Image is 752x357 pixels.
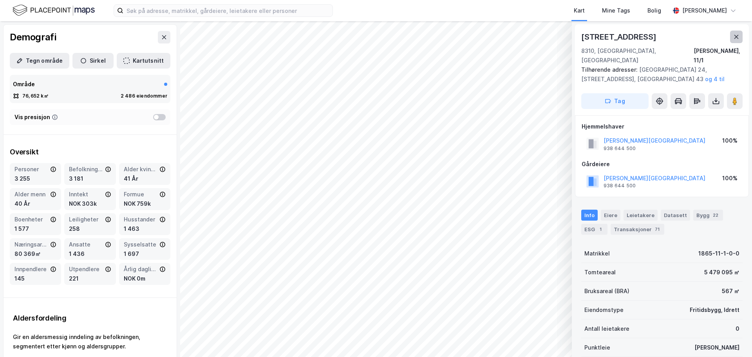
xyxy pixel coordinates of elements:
button: Sirkel [72,53,114,69]
div: [STREET_ADDRESS] [581,31,658,43]
div: Årlig dagligvareforbruk [124,265,158,274]
div: Ansatte [69,240,103,249]
div: Gir en aldersmessig inndeling av befolkningen, segmentert etter kjønn og aldersgrupper. [13,332,167,351]
div: Eiere [601,210,620,221]
div: Mine Tags [602,6,630,15]
div: Kontrollprogram for chat [713,319,752,357]
div: Bruksareal (BRA) [584,286,629,296]
div: 145 [14,274,56,283]
div: Eiendomstype [584,305,624,315]
button: Tegn område [10,53,69,69]
div: NOK 303k [69,199,111,208]
div: Info [581,210,598,221]
div: NOK 0m [124,274,166,283]
div: 100% [722,136,738,145]
div: Formue [124,190,158,199]
div: ESG [581,224,607,235]
div: 1 463 [124,224,166,234]
div: Næringsareal [14,240,49,249]
div: Utpendlere [69,265,103,274]
div: [PERSON_NAME], 11/1 [694,46,743,65]
div: 76,652 k㎡ [22,93,49,99]
div: 1 [597,225,604,233]
div: Kart [574,6,585,15]
div: 2 486 eiendommer [121,93,167,99]
img: logo.f888ab2527a4732fd821a326f86c7f29.svg [13,4,95,17]
div: Inntekt [69,190,103,199]
div: [PERSON_NAME] [694,343,739,352]
div: NOK 759k [124,199,166,208]
div: Datasett [661,210,690,221]
div: Personer [14,165,49,174]
div: Alder kvinner [124,165,158,174]
div: 1865-11-1-0-0 [698,249,739,258]
div: [GEOGRAPHIC_DATA] 24, [STREET_ADDRESS], [GEOGRAPHIC_DATA] 43 [581,65,736,84]
iframe: Chat Widget [713,319,752,357]
div: 938 644 500 [604,183,636,189]
div: Vis presisjon [14,112,50,122]
div: 1 436 [69,249,111,259]
div: Gårdeiere [582,159,742,169]
div: 3 255 [14,174,56,183]
div: Antall leietakere [584,324,629,333]
div: Husstander [124,215,158,224]
div: Alder menn [14,190,49,199]
div: 8310, [GEOGRAPHIC_DATA], [GEOGRAPHIC_DATA] [581,46,694,65]
span: Tilhørende adresser: [581,66,639,73]
div: 221 [69,274,111,283]
div: Hjemmelshaver [582,122,742,131]
div: 22 [711,211,720,219]
div: 5 479 095 ㎡ [704,268,739,277]
div: Matrikkel [584,249,610,258]
div: 1 577 [14,224,56,234]
div: Innpendlere [14,265,49,274]
button: Tag [581,93,649,109]
div: 80 369㎡ [14,249,56,259]
input: Søk på adresse, matrikkel, gårdeiere, leietakere eller personer [123,5,333,16]
button: Kartutsnitt [117,53,170,69]
div: 3 181 [69,174,111,183]
div: Tomteareal [584,268,616,277]
div: Transaksjoner [611,224,664,235]
div: Oversikt [10,147,170,157]
div: Leietakere [624,210,658,221]
div: Demografi [10,31,56,43]
div: Bygg [693,210,723,221]
div: Område [13,80,35,89]
div: Fritidsbygg, Idrett [690,305,739,315]
div: Aldersfordeling [13,314,167,323]
div: 567 ㎡ [722,286,739,296]
div: Sysselsatte [124,240,158,249]
div: 258 [69,224,111,234]
div: 41 År [124,174,166,183]
div: 938 644 500 [604,145,636,152]
div: Bolig [647,6,661,15]
div: Leiligheter [69,215,103,224]
div: Befolkning dagtid [69,165,103,174]
div: 1 697 [124,249,166,259]
div: [PERSON_NAME] [682,6,727,15]
div: 100% [722,174,738,183]
div: 40 År [14,199,56,208]
div: Punktleie [584,343,610,352]
div: Boenheter [14,215,49,224]
div: 71 [653,225,661,233]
